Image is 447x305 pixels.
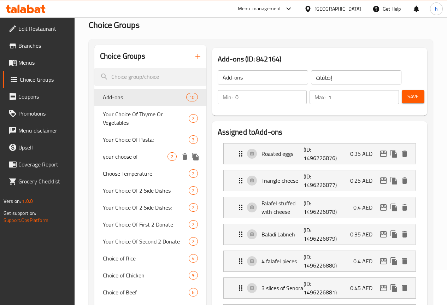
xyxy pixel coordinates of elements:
[399,175,410,186] button: delete
[3,156,75,173] a: Coverage Report
[18,58,69,67] span: Menus
[3,88,75,105] a: Coupons
[20,75,69,84] span: Choice Groups
[402,90,424,103] button: Save
[389,148,399,159] button: duplicate
[186,93,198,101] div: Choices
[261,230,304,239] p: Baladi Labneh
[22,197,33,206] span: 1.0.0
[103,152,168,161] span: your choose of
[189,237,198,246] div: Choices
[261,149,304,158] p: Roasted eggs
[350,149,378,158] p: 0.35 AED
[103,220,189,229] span: Your Choice Of First 2 Donate
[189,114,198,123] div: Choices
[18,92,69,101] span: Coupons
[389,202,399,213] button: duplicate
[94,267,206,284] div: Choice of Chicken9
[224,251,416,271] div: Expand
[218,221,422,248] li: Expand
[399,256,410,266] button: delete
[94,106,206,131] div: Your Choice Of Thyme Or Vegetables2
[218,127,422,137] h2: Assigned to Add-ons
[167,152,176,161] div: Choices
[314,5,361,13] div: [GEOGRAPHIC_DATA]
[350,176,378,185] p: 0.25 AED
[18,143,69,152] span: Upsell
[94,233,206,250] div: Your Choice Of Second 2 Donate2
[103,135,189,144] span: Your Choice Of Pasta:
[389,175,399,186] button: duplicate
[18,126,69,135] span: Menu disclaimer
[399,202,410,213] button: delete
[3,20,75,37] a: Edit Restaurant
[224,278,416,298] div: Expand
[218,53,422,65] h3: Add-ons (ID: 842164)
[3,105,75,122] a: Promotions
[18,109,69,118] span: Promotions
[3,71,75,88] a: Choice Groups
[94,250,206,267] div: Choice of Rice4
[189,136,197,143] span: 3
[94,68,206,86] input: search
[18,41,69,50] span: Branches
[103,169,189,178] span: Choose Temperature
[103,186,189,195] span: Your Choice Of 2 Side Dishes
[189,186,198,195] div: Choices
[189,187,197,194] span: 2
[304,280,332,297] p: (ID: 1496226881)
[94,165,206,182] div: Choose Temperature2
[189,204,197,211] span: 2
[189,255,197,262] span: 4
[189,170,197,177] span: 2
[399,148,410,159] button: delete
[218,248,422,275] li: Expand
[378,202,389,213] button: edit
[3,139,75,156] a: Upsell
[218,140,422,167] li: Expand
[389,256,399,266] button: duplicate
[314,93,325,101] p: Max:
[103,271,189,280] span: Choice of Chicken
[103,203,189,212] span: Your Choice Of 2 Side Dishes:
[103,254,189,263] span: Choice of Rice
[18,160,69,169] span: Coverage Report
[304,145,332,162] p: (ID: 1496226876)
[3,173,75,190] a: Grocery Checklist
[218,167,422,194] li: Expand
[261,199,304,216] p: Falafel stuffed with cheese
[94,131,206,148] div: Your Choice Of Pasta:3
[189,271,198,280] div: Choices
[94,216,206,233] div: Your Choice Of First 2 Donate2
[189,135,198,144] div: Choices
[189,289,197,296] span: 6
[4,209,36,218] span: Get support on:
[189,238,197,245] span: 2
[261,257,304,265] p: 4 falafel pieces
[189,272,197,279] span: 9
[3,54,75,71] a: Menus
[103,110,189,127] span: Your Choice Of Thyme Or Vegetables
[304,253,332,270] p: (ID: 1496226880)
[168,153,176,160] span: 2
[435,5,438,13] span: h
[94,284,206,301] div: Choice of Beef6
[223,93,233,101] p: Min:
[189,203,198,212] div: Choices
[190,151,201,162] button: duplicate
[399,283,410,293] button: delete
[3,37,75,54] a: Branches
[103,237,189,246] span: Your Choice Of Second 2 Donate
[350,230,378,239] p: 0.35 AED
[189,221,197,228] span: 2
[180,151,190,162] button: delete
[189,220,198,229] div: Choices
[353,203,378,212] p: 0.4 AED
[94,182,206,199] div: Your Choice Of 2 Side Dishes2
[189,288,198,297] div: Choices
[389,229,399,240] button: duplicate
[187,94,197,101] span: 10
[378,148,389,159] button: edit
[378,283,389,293] button: edit
[407,92,419,101] span: Save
